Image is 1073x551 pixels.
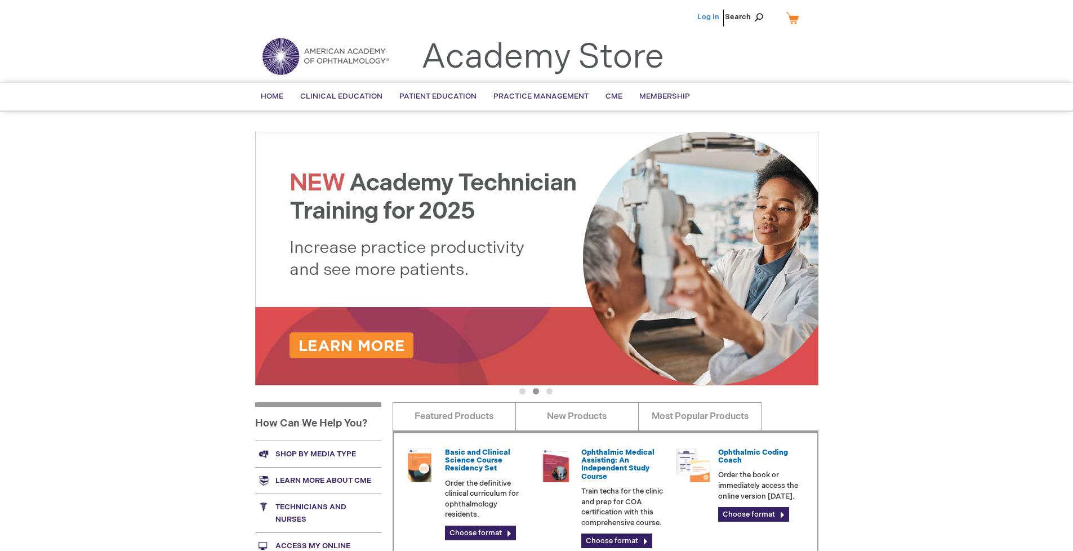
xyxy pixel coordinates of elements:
span: Membership [639,92,690,101]
img: 0219007u_51.png [539,448,573,482]
a: Academy Store [421,37,664,78]
a: Practice Management [485,83,597,110]
img: codngu_60.png [676,448,710,482]
a: CME [597,83,631,110]
a: Featured Products [393,402,516,430]
p: Train techs for the clinic and prep for COA certification with this comprehensive course. [581,486,667,528]
a: Most Popular Products [638,402,762,430]
a: Ophthalmic Medical Assisting: An Independent Study Course [581,448,655,481]
a: Clinical Education [292,83,391,110]
a: Choose format [718,507,789,522]
h1: How Can We Help You? [255,402,381,441]
a: Technicians and nurses [255,494,381,532]
span: Patient Education [399,92,477,101]
button: 3 of 3 [546,388,553,394]
span: CME [605,92,622,101]
span: Home [261,92,283,101]
img: 02850963u_47.png [403,448,437,482]
p: Order the definitive clinical curriculum for ophthalmology residents. [445,478,531,520]
a: Ophthalmic Coding Coach [718,448,788,465]
span: Practice Management [493,92,589,101]
a: Patient Education [391,83,485,110]
a: Basic and Clinical Science Course Residency Set [445,448,510,473]
a: Membership [631,83,698,110]
a: Choose format [445,526,516,540]
a: Learn more about CME [255,467,381,494]
a: Shop by media type [255,441,381,467]
p: Order the book or immediately access the online version [DATE]. [718,470,804,501]
a: Choose format [581,534,652,548]
button: 1 of 3 [519,388,526,394]
a: New Products [515,402,639,430]
span: Search [725,6,768,28]
span: Clinical Education [300,92,382,101]
a: Log In [697,12,719,21]
button: 2 of 3 [533,388,539,394]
